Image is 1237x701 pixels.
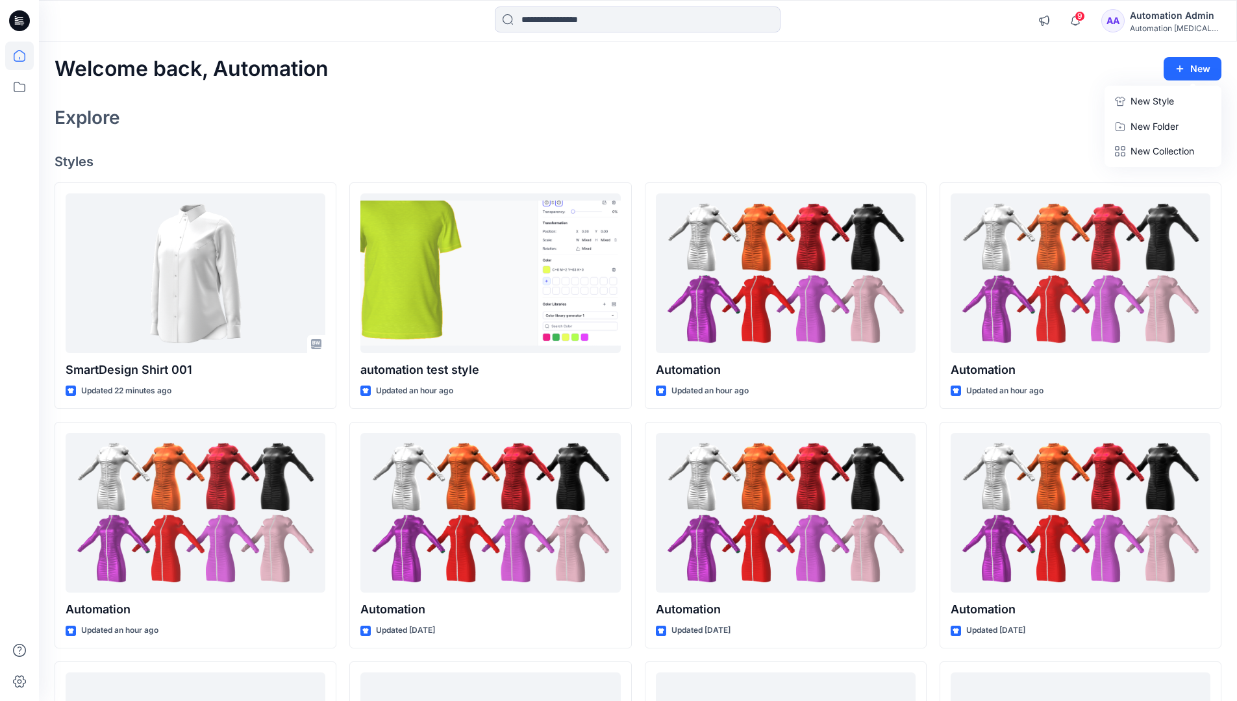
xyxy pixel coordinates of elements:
[656,433,916,593] a: Automation
[951,433,1210,593] a: Automation
[951,193,1210,354] a: Automation
[1131,93,1174,109] p: New Style
[951,600,1210,619] p: Automation
[55,57,329,81] h2: Welcome back, Automation
[1107,88,1219,114] a: New Style
[1131,143,1194,159] p: New Collection
[66,193,325,354] a: SmartDesign Shirt 001
[656,193,916,354] a: Automation
[1130,8,1221,23] div: Automation Admin
[966,624,1025,637] p: Updated [DATE]
[360,193,620,354] a: automation test style
[1130,23,1221,33] div: Automation [MEDICAL_DATA]...
[66,361,325,379] p: SmartDesign Shirt 001
[376,384,453,398] p: Updated an hour ago
[55,154,1221,169] h4: Styles
[656,600,916,619] p: Automation
[81,624,158,637] p: Updated an hour ago
[66,600,325,619] p: Automation
[1101,9,1125,32] div: AA
[360,433,620,593] a: Automation
[951,361,1210,379] p: Automation
[656,361,916,379] p: Automation
[55,107,120,128] h2: Explore
[360,600,620,619] p: Automation
[671,624,731,637] p: Updated [DATE]
[1131,119,1179,133] p: New Folder
[360,361,620,379] p: automation test style
[1164,57,1221,80] button: New
[376,624,435,637] p: Updated [DATE]
[1075,11,1085,21] span: 9
[81,384,171,398] p: Updated 22 minutes ago
[66,433,325,593] a: Automation
[671,384,749,398] p: Updated an hour ago
[966,384,1043,398] p: Updated an hour ago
